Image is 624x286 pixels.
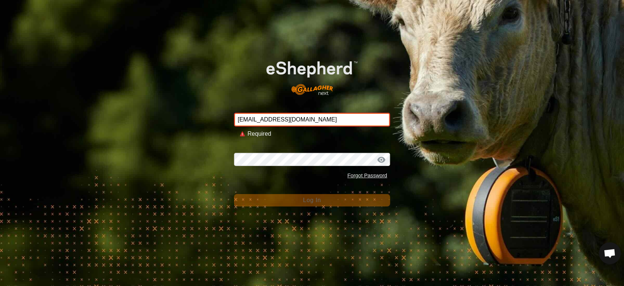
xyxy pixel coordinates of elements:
[599,242,621,264] div: Open chat
[347,173,387,178] a: Forgot Password
[303,197,321,203] span: Log In
[234,113,390,127] input: Email Address
[247,130,384,138] div: Required
[234,194,390,206] button: Log In
[250,48,374,101] img: E-shepherd Logo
